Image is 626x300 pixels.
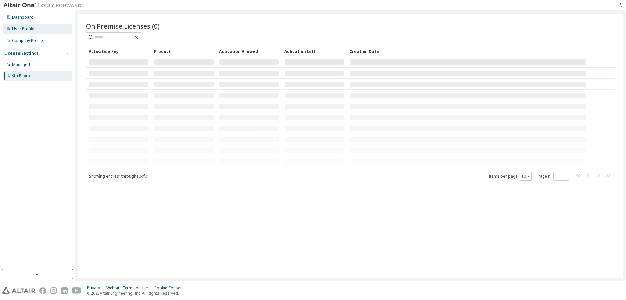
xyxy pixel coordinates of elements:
button: 10 [521,174,530,179]
div: Activation Allowed [219,46,279,56]
p: © 2025 Altair Engineering, Inc. All Rights Reserved. [87,291,188,296]
img: youtube.svg [72,287,81,294]
img: linkedin.svg [61,287,68,294]
div: Managed [12,62,30,67]
div: Website Terms of Use [106,285,154,291]
img: Altair One [3,2,85,8]
img: instagram.svg [50,287,57,294]
div: Creation Date [350,46,586,56]
div: Dashboard [12,15,34,20]
span: Page n. [538,172,569,181]
span: On Premise Licenses (0) [86,22,160,31]
div: Cookie Consent [154,285,188,291]
span: Showing entries 1 through 10 of 0 [89,173,147,179]
div: Product [154,46,214,56]
div: Privacy [87,285,106,291]
span: Items per page [489,172,532,181]
div: Company Profile [12,38,43,43]
div: Activation Key [89,46,149,56]
div: On Prem [12,73,30,78]
img: altair_logo.svg [2,287,36,294]
img: facebook.svg [39,287,46,294]
div: User Profile [12,26,34,32]
div: License Settings [4,51,39,56]
div: Activation Left [284,46,344,56]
